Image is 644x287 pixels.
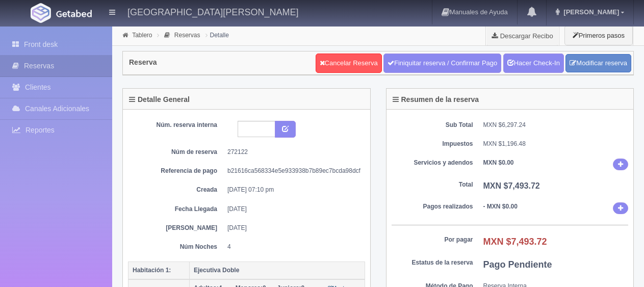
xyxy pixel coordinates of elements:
[174,32,200,39] a: Reservas
[136,186,217,194] dt: Creada
[483,121,629,129] dd: MXN $6,297.24
[565,54,631,73] a: Modificar reserva
[483,237,547,247] b: MXN $7,493.72
[56,10,92,17] img: Getabed
[227,186,357,194] dd: [DATE] 07:10 pm
[129,59,157,66] h4: Reserva
[129,96,190,103] h4: Detalle General
[136,224,217,232] dt: [PERSON_NAME]
[136,148,217,156] dt: Núm de reserva
[132,32,152,39] a: Tablero
[316,54,382,73] a: Cancelar Reserva
[227,167,357,175] dd: b21616ca568334e5e933938b7b89ec7bcda98dcf
[392,180,473,189] dt: Total
[136,243,217,251] dt: Núm Noches
[127,5,298,18] h4: [GEOGRAPHIC_DATA][PERSON_NAME]
[483,140,629,148] dd: MXN $1,196.48
[227,243,357,251] dd: 4
[483,203,518,210] b: - MXN $0.00
[383,54,501,73] a: Finiquitar reserva / Confirmar Pago
[392,202,473,211] dt: Pagos realizados
[561,8,619,16] span: [PERSON_NAME]
[503,54,564,73] a: Hacer Check-In
[136,167,217,175] dt: Referencia de pago
[392,236,473,244] dt: Por pagar
[564,25,633,45] button: Primeros pasos
[392,258,473,267] dt: Estatus de la reserva
[136,121,217,129] dt: Núm. reserva interna
[486,25,559,46] a: Descargar Recibo
[483,159,514,166] b: MXN $0.00
[483,181,540,190] b: MXN $7,493.72
[136,205,217,214] dt: Fecha Llegada
[133,267,171,274] b: Habitación 1:
[227,224,357,232] dd: [DATE]
[190,262,365,279] th: Ejecutiva Doble
[392,121,473,129] dt: Sub Total
[227,205,357,214] dd: [DATE]
[227,148,357,156] dd: 272122
[483,259,552,270] b: Pago Pendiente
[392,140,473,148] dt: Impuestos
[31,3,51,23] img: Getabed
[393,96,479,103] h4: Resumen de la reserva
[203,30,231,40] li: Detalle
[392,159,473,167] dt: Servicios y adendos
